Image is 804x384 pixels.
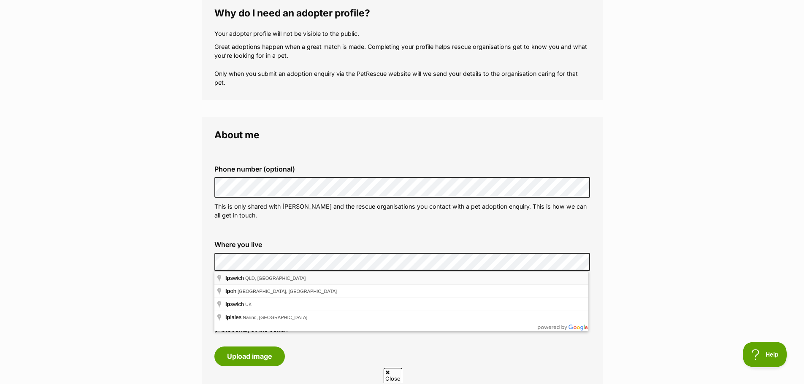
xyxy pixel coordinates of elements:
[384,368,402,383] span: Close
[225,288,230,294] span: Ip
[225,314,230,320] span: Ip
[214,241,590,248] label: Where you live
[225,275,245,281] span: swich
[214,129,590,140] legend: About me
[214,202,590,220] p: This is only shared with [PERSON_NAME] and the rescue organisations you contact with a pet adopti...
[245,302,252,307] span: UK
[214,8,590,19] legend: Why do I need an adopter profile?
[225,301,230,307] span: Ip
[225,288,238,294] span: oh
[245,276,306,281] span: QLD, [GEOGRAPHIC_DATA]
[243,315,307,320] span: Narino, [GEOGRAPHIC_DATA]
[214,346,285,366] button: Upload image
[214,165,590,173] label: Phone number (optional)
[743,342,787,367] iframe: Help Scout Beacon - Open
[225,301,245,307] span: swich
[238,289,337,294] span: [GEOGRAPHIC_DATA], [GEOGRAPHIC_DATA]
[225,314,243,320] span: iales
[214,29,590,38] p: Your adopter profile will not be visible to the public.
[214,42,590,87] p: Great adoptions happen when a great match is made. Completing your profile helps rescue organisat...
[225,275,230,281] span: Ip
